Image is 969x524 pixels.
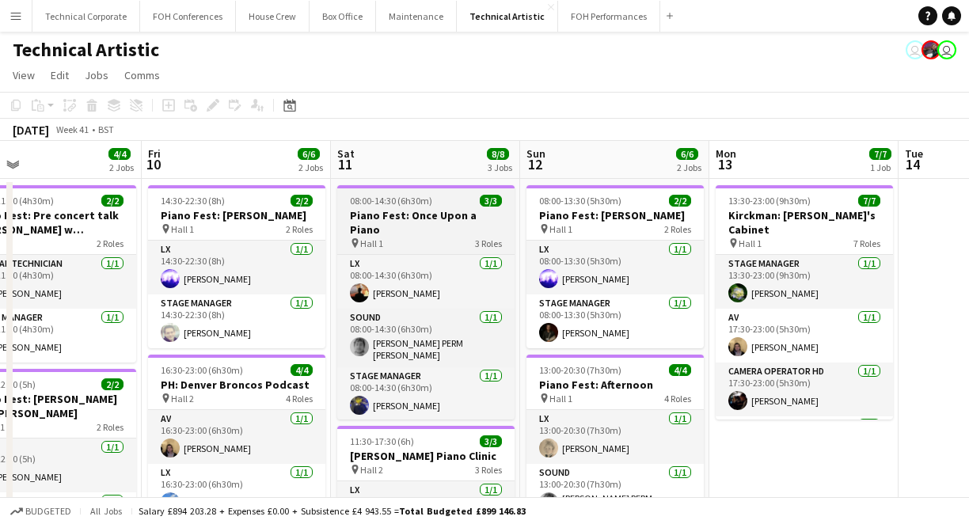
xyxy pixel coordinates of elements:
[399,505,526,517] span: Total Budgeted £899 146.83
[298,148,320,160] span: 6/6
[526,464,704,522] app-card-role: Sound1/113:00-20:30 (7h30m)[PERSON_NAME] PERM [PERSON_NAME]
[148,208,325,222] h3: Piano Fest: [PERSON_NAME]
[13,122,49,138] div: [DATE]
[310,1,376,32] button: Box Office
[716,363,893,416] app-card-role: Camera Operator HD1/117:30-23:00 (5h30m)[PERSON_NAME]
[291,195,313,207] span: 2/2
[664,393,691,404] span: 4 Roles
[146,155,161,173] span: 10
[8,503,74,520] button: Budgeted
[13,38,159,62] h1: Technical Artistic
[728,195,811,207] span: 13:30-23:00 (9h30m)
[337,449,515,463] h3: [PERSON_NAME] Piano Clinic
[475,464,502,476] span: 3 Roles
[539,195,621,207] span: 08:00-13:30 (5h30m)
[526,378,704,392] h3: Piano Fest: Afternoon
[148,464,325,518] app-card-role: LX1/116:30-23:00 (6h30m)[PERSON_NAME]
[171,223,194,235] span: Hall 1
[87,505,125,517] span: All jobs
[124,68,160,82] span: Comms
[937,40,956,59] app-user-avatar: Nathan PERM Birdsall
[291,364,313,376] span: 4/4
[539,364,621,376] span: 13:00-20:30 (7h30m)
[350,195,432,207] span: 08:00-14:30 (6h30m)
[171,393,194,404] span: Hall 2
[664,223,691,235] span: 2 Roles
[6,65,41,85] a: View
[716,416,893,470] app-card-role: LX1/1
[350,435,414,447] span: 11:30-17:30 (6h)
[869,148,891,160] span: 7/7
[480,195,502,207] span: 3/3
[870,161,891,173] div: 1 Job
[713,155,736,173] span: 13
[236,1,310,32] button: House Crew
[853,237,880,249] span: 7 Roles
[337,309,515,367] app-card-role: Sound1/108:00-14:30 (6h30m)[PERSON_NAME] PERM [PERSON_NAME]
[549,223,572,235] span: Hall 1
[480,435,502,447] span: 3/3
[716,146,736,161] span: Mon
[905,146,923,161] span: Tue
[739,237,762,249] span: Hall 1
[298,161,323,173] div: 2 Jobs
[335,155,355,173] span: 11
[98,123,114,135] div: BST
[51,68,69,82] span: Edit
[148,146,161,161] span: Fri
[25,506,71,517] span: Budgeted
[457,1,558,32] button: Technical Artistic
[286,393,313,404] span: 4 Roles
[376,1,457,32] button: Maintenance
[101,378,123,390] span: 2/2
[669,364,691,376] span: 4/4
[148,410,325,464] app-card-role: AV1/116:30-23:00 (6h30m)[PERSON_NAME]
[44,65,75,85] a: Edit
[906,40,925,59] app-user-avatar: Sally PERM Pochciol
[148,378,325,392] h3: PH: Denver Broncos Podcast
[85,68,108,82] span: Jobs
[526,410,704,464] app-card-role: LX1/113:00-20:30 (7h30m)[PERSON_NAME]
[526,208,704,222] h3: Piano Fest: [PERSON_NAME]
[337,367,515,421] app-card-role: Stage Manager1/108:00-14:30 (6h30m)[PERSON_NAME]
[526,185,704,348] app-job-card: 08:00-13:30 (5h30m)2/2Piano Fest: [PERSON_NAME] Hall 12 RolesLX1/108:00-13:30 (5h30m)[PERSON_NAME...
[161,364,243,376] span: 16:30-23:00 (6h30m)
[148,185,325,348] app-job-card: 14:30-22:30 (8h)2/2Piano Fest: [PERSON_NAME] Hall 12 RolesLX1/114:30-22:30 (8h)[PERSON_NAME]Stage...
[677,161,701,173] div: 2 Jobs
[101,195,123,207] span: 2/2
[118,65,166,85] a: Comms
[526,146,545,161] span: Sun
[360,464,383,476] span: Hall 2
[558,1,660,32] button: FOH Performances
[716,255,893,309] app-card-role: Stage Manager1/113:30-23:00 (9h30m)[PERSON_NAME]
[716,208,893,237] h3: Kirckman: [PERSON_NAME]'s Cabinet
[140,1,236,32] button: FOH Conferences
[52,123,92,135] span: Week 41
[921,40,940,59] app-user-avatar: Zubair PERM Dhalla
[524,155,545,173] span: 12
[669,195,691,207] span: 2/2
[360,237,383,249] span: Hall 1
[148,294,325,348] app-card-role: Stage Manager1/114:30-22:30 (8h)[PERSON_NAME]
[337,146,355,161] span: Sat
[902,155,923,173] span: 14
[716,185,893,420] app-job-card: 13:30-23:00 (9h30m)7/7Kirckman: [PERSON_NAME]'s Cabinet Hall 17 RolesStage Manager1/113:30-23:00 ...
[161,195,225,207] span: 14:30-22:30 (8h)
[139,505,526,517] div: Salary £894 203.28 + Expenses £0.00 + Subsistence £4 943.55 =
[337,208,515,237] h3: Piano Fest: Once Upon a Piano
[488,161,512,173] div: 3 Jobs
[858,195,880,207] span: 7/7
[148,241,325,294] app-card-role: LX1/114:30-22:30 (8h)[PERSON_NAME]
[526,241,704,294] app-card-role: LX1/108:00-13:30 (5h30m)[PERSON_NAME]
[526,294,704,348] app-card-role: Stage Manager1/108:00-13:30 (5h30m)[PERSON_NAME]
[676,148,698,160] span: 6/6
[337,255,515,309] app-card-role: LX1/108:00-14:30 (6h30m)[PERSON_NAME]
[109,161,134,173] div: 2 Jobs
[97,237,123,249] span: 2 Roles
[337,185,515,420] app-job-card: 08:00-14:30 (6h30m)3/3Piano Fest: Once Upon a Piano Hall 13 RolesLX1/108:00-14:30 (6h30m)[PERSON_...
[32,1,140,32] button: Technical Corporate
[108,148,131,160] span: 4/4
